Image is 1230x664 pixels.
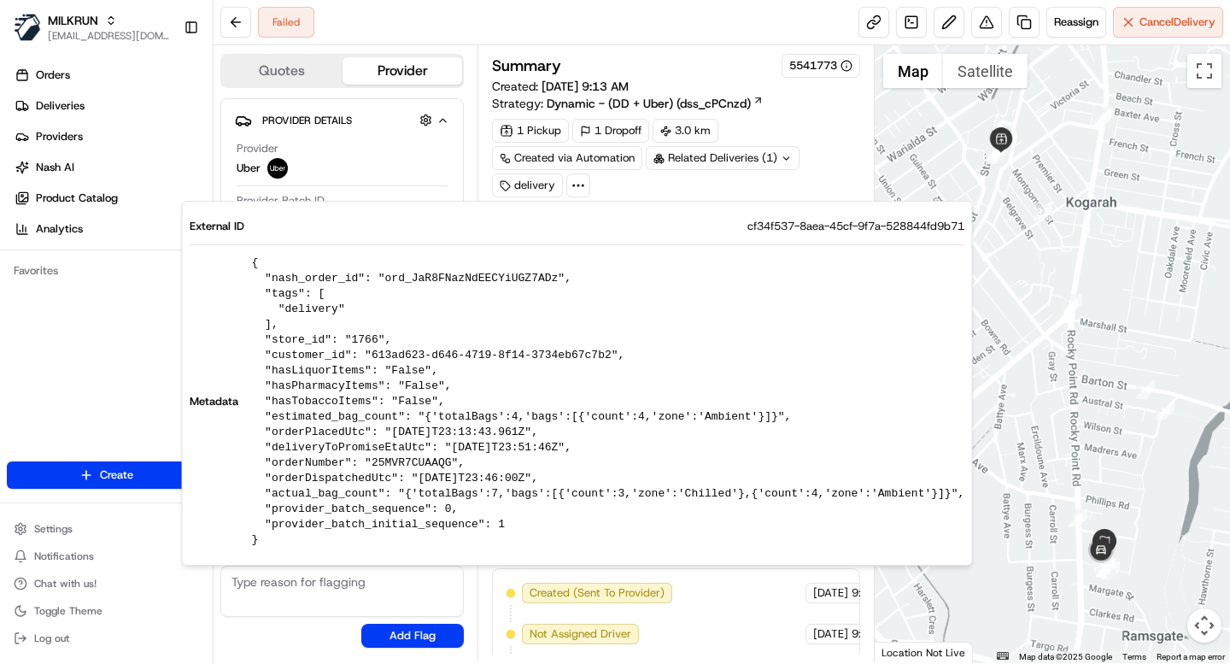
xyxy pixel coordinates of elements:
span: [DATE] [813,626,848,642]
a: Dynamic - (DD + Uber) (dss_cPCnzd) [547,95,764,112]
button: Settings [7,517,206,541]
span: [DATE] [151,311,186,325]
span: Metadata [190,394,238,409]
div: 14 [1136,380,1155,399]
a: Powered byPylon [120,423,207,437]
h3: Summary [492,58,561,73]
div: Start new chat [77,163,280,180]
div: 22 [1096,558,1115,577]
img: MILKRUN [14,14,41,41]
span: Pylon [170,424,207,437]
span: External ID [190,219,244,234]
div: 19 [1094,554,1113,573]
button: MILKRUN [48,12,98,29]
img: 1736555255976-a54dd68f-1ca7-489b-9aae-adbdc363a1c4 [34,312,48,326]
button: Quotes [222,57,343,85]
button: Show street map [883,54,943,88]
button: Toggle fullscreen view [1187,54,1221,88]
span: Analytics [36,221,83,237]
div: 7 [987,138,1006,157]
button: Show satellite imagery [943,54,1028,88]
span: [DATE] 9:13 AM [542,79,629,94]
img: Masood Aslam [17,249,44,276]
a: Orders [7,62,213,89]
img: 2790269178180_0ac78f153ef27d6c0503_72.jpg [36,163,67,194]
button: Provider [343,57,463,85]
button: Map camera controls [1187,608,1221,643]
button: Chat with us! [7,572,206,596]
div: 17 [1101,561,1120,579]
div: Favorites [7,257,206,285]
span: Provider [237,141,278,156]
button: CancelDelivery [1113,7,1223,38]
div: 2 [1092,109,1111,128]
span: [DATE] [151,265,186,279]
span: Cancel Delivery [1139,15,1215,30]
img: 1736555255976-a54dd68f-1ca7-489b-9aae-adbdc363a1c4 [34,266,48,279]
span: Provider Batch ID [237,193,325,209]
div: 1 [1093,107,1112,126]
span: • [142,265,148,279]
div: We're available if you need us! [77,180,235,194]
a: Deliveries [7,92,213,120]
button: Create [7,461,206,489]
span: Create [100,467,133,483]
button: Keyboard shortcuts [997,652,1009,660]
div: 📗 [17,384,31,397]
span: Map data ©2025 Google [1019,652,1112,661]
button: Toggle Theme [7,599,206,623]
span: Orders [36,68,70,83]
span: 9:13 AM AEST [852,626,925,642]
div: 16 [1069,508,1087,527]
div: 15 [1156,401,1174,420]
span: Reassign [1054,15,1098,30]
span: Settings [34,522,73,536]
a: Created via Automation [492,146,642,170]
span: Notifications [34,549,94,563]
span: Deliveries [36,98,85,114]
span: Created (Sent To Provider) [530,585,665,601]
img: 1736555255976-a54dd68f-1ca7-489b-9aae-adbdc363a1c4 [17,163,48,194]
button: 5541773 [789,58,852,73]
img: Masood Aslam [17,295,44,322]
button: Reassign [1046,7,1106,38]
div: 18 [1097,559,1116,578]
span: Dynamic - (DD + Uber) (dss_cPCnzd) [547,95,751,112]
div: 3.0 km [653,119,718,143]
div: Location Not Live [875,642,973,663]
span: API Documentation [161,382,274,399]
input: Clear [44,110,282,128]
span: [PERSON_NAME] [53,265,138,279]
span: Nash AI [36,160,74,175]
div: 💻 [144,384,158,397]
a: Terms [1122,652,1146,661]
button: Add Flag [361,624,464,648]
button: See all [265,219,311,239]
span: Provider Details [262,114,352,127]
a: Open this area in Google Maps (opens a new window) [879,641,935,663]
img: uber-new-logo.jpeg [267,158,288,179]
div: 8 [987,140,1005,159]
a: Report a map error [1157,652,1225,661]
span: Created: [492,78,629,95]
span: Providers [36,129,83,144]
div: 21 [1093,551,1112,570]
span: Log out [34,632,69,645]
div: 1 Pickup [492,119,569,143]
div: 12 [1034,202,1052,220]
a: Analytics [7,215,213,243]
span: Not Assigned Driver [530,626,631,642]
span: • [142,311,148,325]
div: Related Deliveries (1) [646,146,799,170]
span: Toggle Theme [34,604,102,618]
div: 9 [986,145,1004,164]
div: delivery [492,173,563,197]
button: [EMAIL_ADDRESS][DOMAIN_NAME] [48,29,170,43]
a: Providers [7,123,213,150]
div: 10 [987,142,1005,161]
span: Uber [237,161,261,176]
pre: { "nash_order_id": "ord_JaR8FNazNdEECYiUGZ7ADz", "tags": [ "delivery" ], "store_id": "1766", "cus... [252,256,965,548]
